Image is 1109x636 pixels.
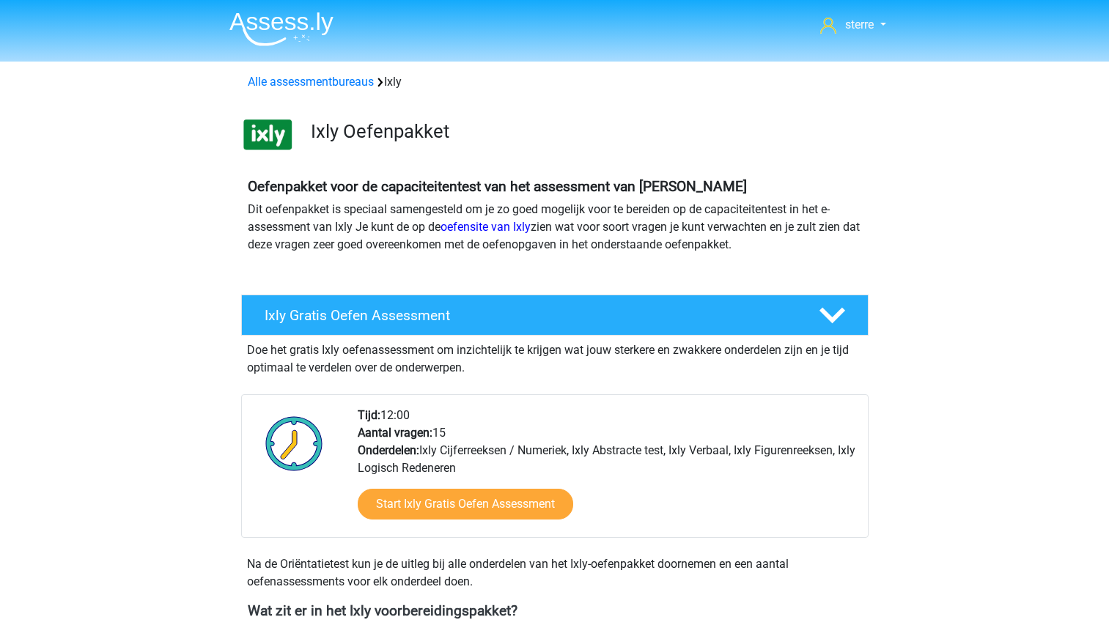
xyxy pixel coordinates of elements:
[814,16,891,34] a: sterre
[311,120,857,143] h3: Ixly Oefenpakket
[229,12,334,46] img: Assessly
[347,407,867,537] div: 12:00 15 Ixly Cijferreeksen / Numeriek, Ixly Abstracte test, Ixly Verbaal, Ixly Figurenreeksen, I...
[248,602,862,619] h4: Wat zit er in het Ixly voorbereidingspakket?
[845,18,874,32] span: sterre
[241,336,869,377] div: Doe het gratis Ixly oefenassessment om inzichtelijk te krijgen wat jouw sterkere en zwakkere onde...
[358,408,380,422] b: Tijd:
[358,443,419,457] b: Onderdelen:
[441,220,531,234] a: oefensite van Ixly
[248,75,374,89] a: Alle assessmentbureaus
[358,489,573,519] a: Start Ixly Gratis Oefen Assessment
[248,201,862,254] p: Dit oefenpakket is speciaal samengesteld om je zo goed mogelijk voor te bereiden op de capaciteit...
[265,307,795,324] h4: Ixly Gratis Oefen Assessment
[235,295,874,336] a: Ixly Gratis Oefen Assessment
[257,407,331,480] img: Klok
[241,555,869,591] div: Na de Oriëntatietest kun je de uitleg bij alle onderdelen van het Ixly-oefenpakket doornemen en e...
[242,108,294,160] img: ixly.png
[358,426,432,440] b: Aantal vragen:
[248,178,747,195] b: Oefenpakket voor de capaciteitentest van het assessment van [PERSON_NAME]
[242,73,868,91] div: Ixly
